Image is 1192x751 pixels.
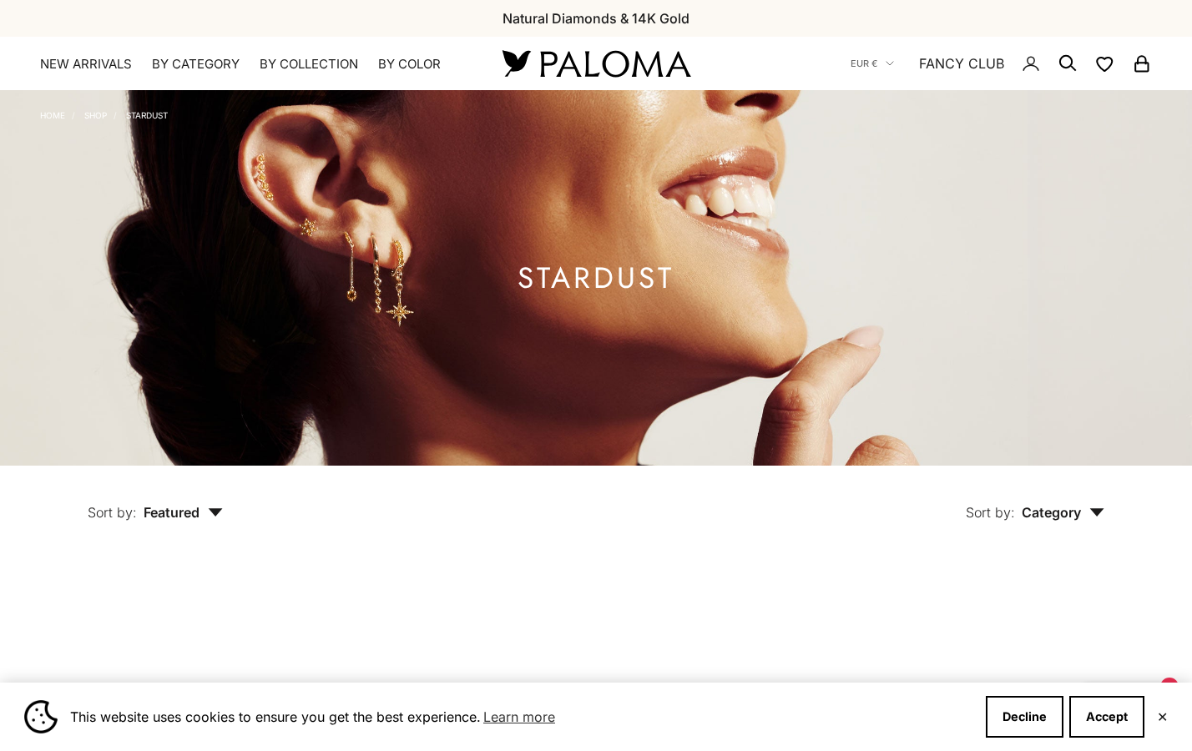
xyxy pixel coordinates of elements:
button: EUR € [851,56,894,71]
button: Decline [986,696,1063,738]
a: FANCY CLUB [919,53,1004,74]
nav: Primary navigation [40,56,462,73]
summary: By Category [152,56,240,73]
nav: Secondary navigation [851,37,1152,90]
span: Sort by: [966,504,1015,521]
h1: Stardust [518,268,674,289]
summary: By Color [378,56,441,73]
span: EUR € [851,56,877,71]
button: Sort by: Featured [49,466,261,536]
a: Learn more [481,704,558,729]
span: Category [1022,504,1104,521]
button: Accept [1069,696,1144,738]
img: Cookie banner [24,700,58,733]
nav: Breadcrumb [40,107,168,120]
a: NEW ARRIVALS [40,56,132,73]
span: This website uses cookies to ensure you get the best experience. [70,704,972,729]
a: Stardust [126,110,168,120]
a: Shop [84,110,107,120]
p: Natural Diamonds & 14K Gold [503,8,689,29]
span: Sort by: [88,504,137,521]
button: Sort by: Category [927,466,1143,536]
summary: By Collection [260,56,358,73]
span: Featured [144,504,223,521]
button: Close [1157,712,1168,722]
a: Home [40,110,65,120]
